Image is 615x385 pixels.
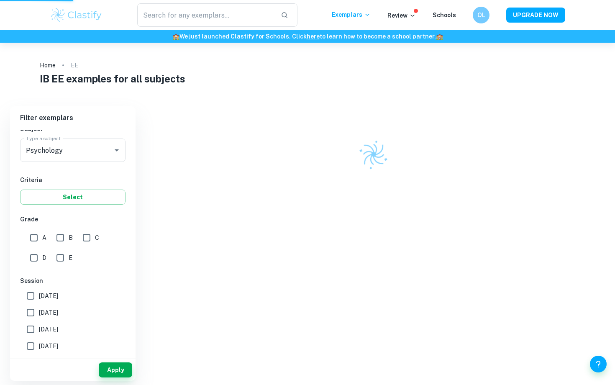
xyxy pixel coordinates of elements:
[39,308,58,317] span: [DATE]
[71,61,78,70] p: EE
[40,59,56,71] a: Home
[2,32,613,41] h6: We just launched Clastify for Schools. Click to learn how to become a school partner.
[20,215,126,224] h6: Grade
[39,325,58,334] span: [DATE]
[332,10,371,19] p: Exemplars
[69,233,73,242] span: B
[590,356,607,372] button: Help and Feedback
[111,144,123,156] button: Open
[506,8,565,23] button: UPGRADE NOW
[10,106,136,130] h6: Filter exemplars
[354,134,394,175] img: Clastify logo
[436,33,443,40] span: 🏫
[40,71,575,86] h1: IB EE examples for all subjects
[39,291,58,300] span: [DATE]
[172,33,179,40] span: 🏫
[39,341,58,351] span: [DATE]
[137,3,274,27] input: Search for any exemplars...
[42,253,46,262] span: D
[50,7,103,23] img: Clastify logo
[433,12,456,18] a: Schools
[477,10,486,20] h6: OL
[20,276,126,285] h6: Session
[26,135,61,142] label: Type a subject
[20,175,126,185] h6: Criteria
[69,253,72,262] span: E
[307,33,320,40] a: here
[95,233,99,242] span: C
[387,11,416,20] p: Review
[473,7,489,23] button: OL
[42,233,46,242] span: A
[99,362,132,377] button: Apply
[20,190,126,205] button: Select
